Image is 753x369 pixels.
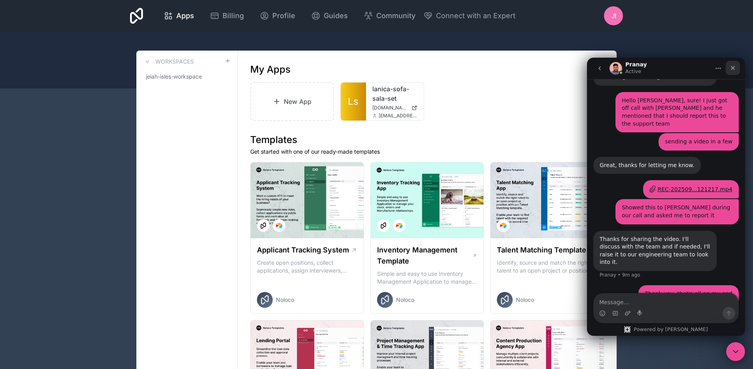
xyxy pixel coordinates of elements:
span: Guides [324,10,348,21]
a: Billing [204,7,250,24]
h1: Templates [250,134,604,146]
span: Profile [272,10,295,21]
span: Connect with an Expert [436,10,515,21]
span: jeiah-isles-workspace [146,73,202,81]
a: [DOMAIN_NAME] [372,105,417,111]
a: Ls [341,83,366,120]
span: [EMAIL_ADDRESS][DOMAIN_NAME] [379,113,417,119]
span: Billing [223,10,244,21]
p: Create open positions, collect applications, assign interviewers, centralise candidate feedback a... [257,259,357,275]
span: Noloco [396,296,414,304]
span: Ls [348,95,359,108]
p: Identify, source and match the right talent to an open project or position with our Talent Matchi... [497,259,597,275]
span: Community [376,10,415,21]
span: Apps [176,10,194,21]
h1: Inventory Management Template [377,245,472,267]
span: Noloco [276,296,294,304]
p: Simple and easy to use Inventory Management Application to manage your stock, orders and Manufact... [377,270,477,286]
span: JI [611,11,616,21]
img: Airtable Logo [396,222,402,229]
a: Guides [305,7,354,24]
h1: My Apps [250,63,291,76]
a: lanica-sofa-sala-set [372,84,417,103]
h3: Workspaces [155,58,194,66]
a: New App [250,82,334,121]
img: Airtable Logo [500,222,506,229]
a: Workspaces [143,57,194,66]
a: Apps [157,7,200,24]
h1: Applicant Tracking System [257,245,349,256]
p: Get started with one of our ready-made templates [250,148,604,156]
img: Airtable Logo [276,222,282,229]
a: Profile [253,7,302,24]
iframe: Intercom live chat [587,58,745,336]
span: Noloco [516,296,534,304]
h1: Talent Matching Template [497,245,586,256]
span: [DOMAIN_NAME] [372,105,408,111]
button: Connect with an Expert [423,10,515,21]
a: jeiah-isles-workspace [143,70,231,84]
a: Community [357,7,422,24]
iframe: Intercom live chat [726,342,745,361]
